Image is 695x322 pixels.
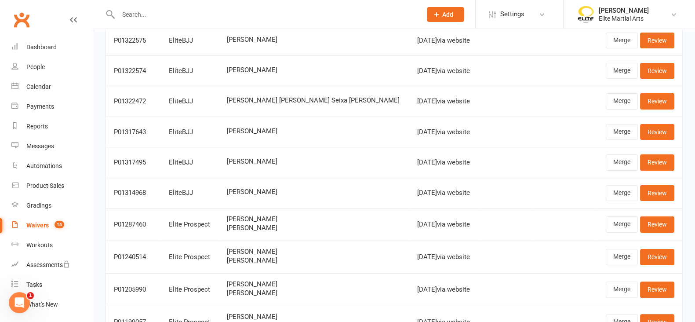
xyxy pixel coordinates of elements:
span: [PERSON_NAME] [PERSON_NAME] Seixa [PERSON_NAME] [227,97,401,104]
div: EliteBJJ [169,37,211,44]
a: People [11,57,93,77]
div: EliteBJJ [169,128,211,136]
div: [DATE] via website [417,253,471,261]
div: Product Sales [26,182,64,189]
div: [DATE] via website [417,189,471,197]
a: Review [640,185,674,201]
span: 1 [27,292,34,299]
span: [PERSON_NAME] [227,36,401,44]
div: [DATE] via website [417,67,471,75]
span: [PERSON_NAME] [227,188,401,196]
div: P01287460 [114,221,153,228]
div: [DATE] via website [417,159,471,166]
div: Workouts [26,241,53,249]
a: Merge [606,249,638,265]
div: EliteBJJ [169,98,211,105]
span: [PERSON_NAME] [227,289,401,297]
a: Merge [606,93,638,109]
a: Merge [606,33,638,48]
div: P01314968 [114,189,153,197]
div: P01317495 [114,159,153,166]
a: Assessments [11,255,93,275]
div: Payments [26,103,54,110]
a: Workouts [11,235,93,255]
a: Dashboard [11,37,93,57]
a: Payments [11,97,93,117]
div: P01322472 [114,98,153,105]
div: P01317643 [114,128,153,136]
div: Waivers [26,222,49,229]
a: Reports [11,117,93,136]
div: [DATE] via website [417,98,471,105]
a: Review [640,93,674,109]
a: Review [640,154,674,170]
div: P01240514 [114,253,153,261]
div: Dashboard [26,44,57,51]
div: P01322574 [114,67,153,75]
div: P01322575 [114,37,153,44]
span: Settings [500,4,524,24]
div: Elite Martial Arts [599,15,649,22]
a: Messages [11,136,93,156]
div: [DATE] via website [417,286,471,293]
a: Review [640,216,674,232]
a: Gradings [11,196,93,216]
div: [DATE] via website [417,37,471,44]
span: [PERSON_NAME] [227,281,401,288]
span: 15 [55,221,64,228]
a: Review [640,63,674,79]
div: EliteBJJ [169,189,211,197]
a: Merge [606,282,638,297]
a: Automations [11,156,93,176]
img: thumb_image1508806937.png [577,6,594,23]
div: People [26,63,45,70]
span: Add [442,11,453,18]
span: [PERSON_NAME] [227,216,401,223]
span: [PERSON_NAME] [227,248,401,256]
button: Add [427,7,464,22]
a: Merge [606,124,638,140]
a: Review [640,33,674,48]
a: Product Sales [11,176,93,196]
span: [PERSON_NAME] [227,257,401,264]
span: [PERSON_NAME] [227,224,401,232]
div: Gradings [26,202,51,209]
a: Merge [606,216,638,232]
a: Merge [606,185,638,201]
div: [PERSON_NAME] [599,7,649,15]
a: Review [640,124,674,140]
div: Calendar [26,83,51,90]
input: Search... [116,8,415,21]
div: Tasks [26,281,42,288]
a: Review [640,249,674,265]
span: [PERSON_NAME] [227,66,401,74]
div: Elite Prospect [169,221,211,228]
a: Tasks [11,275,93,295]
div: EliteBJJ [169,67,211,75]
div: EliteBJJ [169,159,211,166]
a: Merge [606,154,638,170]
div: Messages [26,143,54,150]
a: What's New [11,295,93,315]
div: Assessments [26,261,70,268]
a: Merge [606,63,638,79]
div: [DATE] via website [417,221,471,228]
span: [PERSON_NAME] [227,158,401,165]
div: Automations [26,162,62,169]
iframe: Intercom live chat [9,292,30,313]
span: [PERSON_NAME] [227,128,401,135]
span: [PERSON_NAME] [227,313,401,321]
a: Calendar [11,77,93,97]
a: Clubworx [11,9,33,31]
div: Elite Prospect [169,253,211,261]
div: P01205990 [114,286,153,293]
div: Elite Prospect [169,286,211,293]
div: Reports [26,123,48,130]
a: Review [640,282,674,297]
div: What's New [26,301,58,308]
div: [DATE] via website [417,128,471,136]
a: Waivers 15 [11,216,93,235]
